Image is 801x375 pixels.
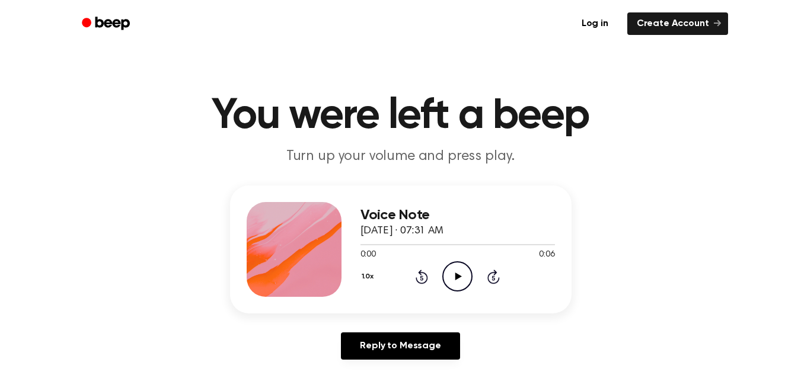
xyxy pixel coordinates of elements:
h3: Voice Note [360,207,555,223]
h1: You were left a beep [97,95,704,137]
p: Turn up your volume and press play. [173,147,628,166]
span: 0:00 [360,249,376,261]
span: 0:06 [539,249,554,261]
button: 1.0x [360,267,378,287]
span: [DATE] · 07:31 AM [360,226,443,236]
a: Reply to Message [341,332,459,360]
a: Beep [74,12,141,36]
a: Create Account [627,12,728,35]
a: Log in [570,10,620,37]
